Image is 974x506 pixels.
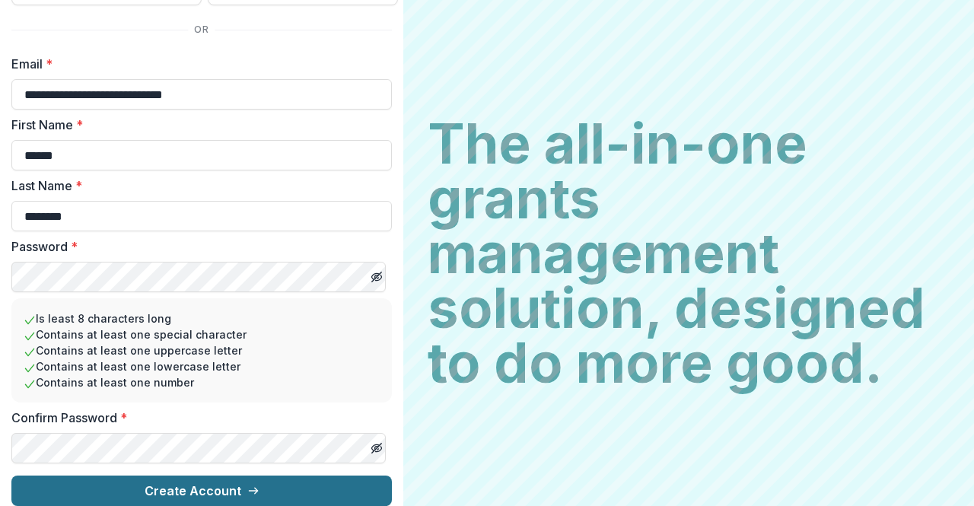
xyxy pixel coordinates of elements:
li: Contains at least one lowercase letter [24,358,380,374]
button: Toggle password visibility [364,436,389,460]
label: Last Name [11,177,383,195]
label: Confirm Password [11,409,383,427]
li: Contains at least one uppercase letter [24,342,380,358]
label: Email [11,55,383,73]
li: Contains at least one special character [24,326,380,342]
button: Create Account [11,476,392,506]
label: Password [11,237,383,256]
label: First Name [11,116,383,134]
li: Is least 8 characters long [24,310,380,326]
button: Toggle password visibility [364,265,389,289]
li: Contains at least one number [24,374,380,390]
